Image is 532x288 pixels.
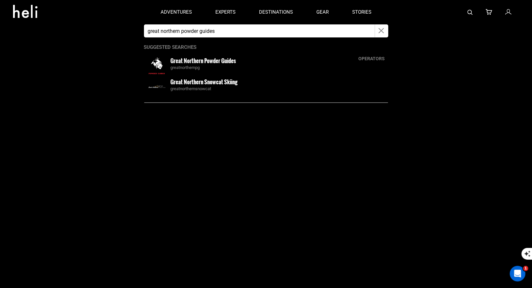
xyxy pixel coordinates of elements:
[171,65,386,71] div: greatnorthernpg
[146,57,167,75] img: images
[215,9,236,16] p: experts
[161,9,192,16] p: adventures
[144,24,375,37] input: Search by Sport, Trip or Operator
[146,78,167,96] img: images
[171,57,236,65] small: Great Northern Powder Guides
[510,266,525,281] iframe: Intercom live chat
[467,10,473,15] img: search-bar-icon.svg
[259,9,293,16] p: destinations
[144,44,388,51] p: Suggested Searches
[171,78,238,86] small: Great Northern Snowcat Skiing
[171,86,386,92] div: greatnorthernsnowcat
[355,55,388,62] div: operators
